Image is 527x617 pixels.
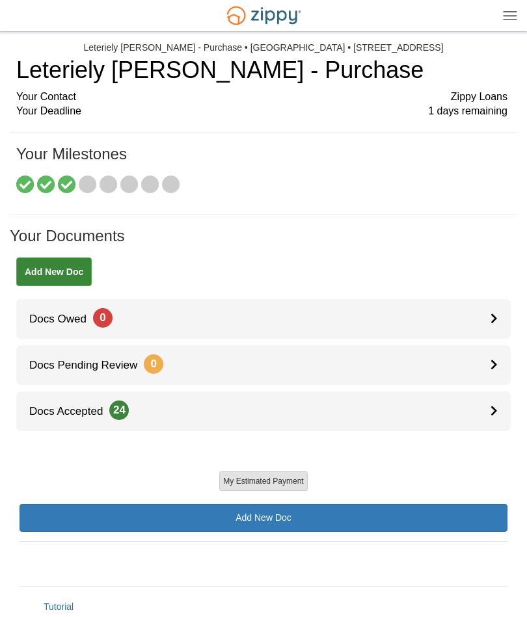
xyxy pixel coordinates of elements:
span: Zippy Loans [451,90,507,105]
button: My Estimated Payment [219,471,307,491]
h1: Your Documents [10,228,517,257]
a: Add New Doc [20,504,507,532]
div: Your Contact [16,90,507,105]
a: Docs Pending Review0 [16,345,511,385]
img: Mobile Dropdown Menu [503,10,517,20]
a: Tutorial [44,601,74,612]
a: Docs Owed0 [16,299,511,339]
div: Your Deadline [16,104,507,119]
span: Docs Pending Review [16,359,163,371]
a: Add New Doc [16,257,92,286]
div: Leteriely [PERSON_NAME] - Purchase • [GEOGRAPHIC_DATA] • [STREET_ADDRESS] [83,42,443,53]
span: 0 [144,354,163,374]
a: Docs Accepted24 [16,391,511,431]
span: 1 days remaining [428,104,507,119]
span: Docs Owed [16,313,113,325]
h1: Your Milestones [16,146,507,176]
span: 24 [109,400,129,420]
span: Docs Accepted [16,405,129,417]
span: 0 [93,308,113,328]
h1: Leteriely [PERSON_NAME] - Purchase [16,57,507,83]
